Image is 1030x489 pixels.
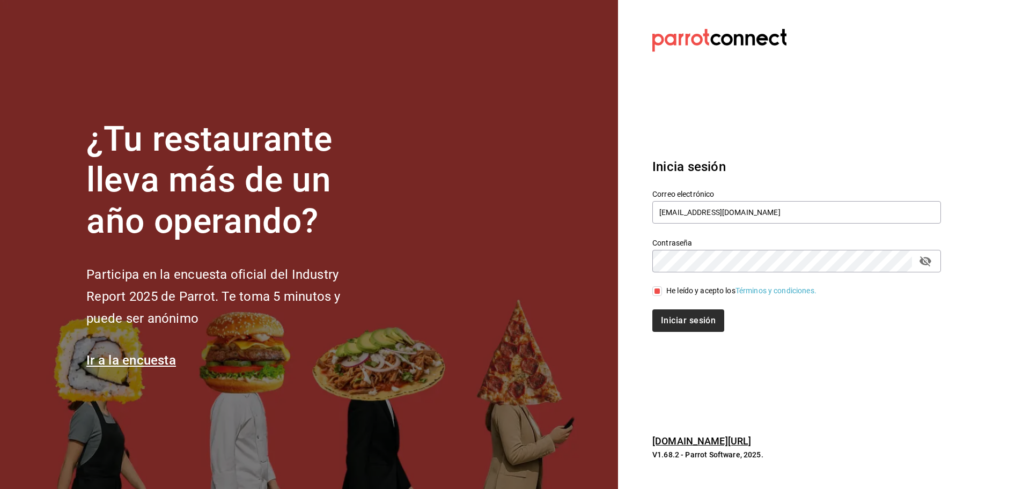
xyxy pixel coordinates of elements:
[916,252,935,270] button: passwordField
[652,435,751,447] a: [DOMAIN_NAME][URL]
[86,264,376,329] h2: Participa en la encuesta oficial del Industry Report 2025 de Parrot. Te toma 5 minutos y puede se...
[652,239,941,246] label: Contraseña
[86,119,376,242] h1: ¿Tu restaurante lleva más de un año operando?
[652,201,941,224] input: Ingresa tu correo electrónico
[652,157,941,176] h3: Inicia sesión
[652,190,941,197] label: Correo electrónico
[652,449,941,460] p: V1.68.2 - Parrot Software, 2025.
[735,286,816,295] a: Términos y condiciones.
[652,309,724,332] button: Iniciar sesión
[666,285,816,297] div: He leído y acepto los
[86,353,176,368] a: Ir a la encuesta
